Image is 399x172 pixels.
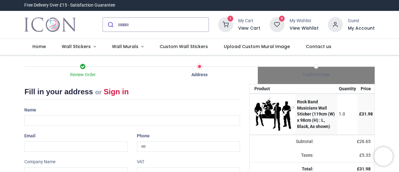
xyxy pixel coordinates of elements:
label: Phone [137,131,150,141]
img: d+BRgwAAAAZJREFUAwCiLIac9DflxgAAAABJRU5ErkJggg== [254,98,294,131]
div: My Wishlist [290,18,319,24]
td: Taxes: [250,149,317,162]
iframe: Customer reviews powered by Trustpilot [244,2,375,8]
a: 0 [270,22,285,27]
sup: 1 [228,16,233,22]
div: Confirm Order [258,72,374,78]
a: View Cart [238,25,260,32]
label: Email [24,131,36,141]
strong: Total: [302,166,313,171]
div: Review Order [24,72,141,78]
th: Product [250,84,296,94]
span: £ [357,139,371,144]
img: Icon Wall Stickers [24,16,76,33]
th: Quantity [337,84,358,94]
span: Home [32,43,46,50]
span: Contact us [306,43,331,50]
span: Custom Wall Stickers [160,43,208,50]
span: Fill in your address [24,87,93,96]
a: Logo of Icon Wall Stickers [24,16,76,33]
iframe: Brevo live chat [374,147,393,166]
div: Guest [348,18,375,24]
strong: Rock Band Musicians Wall Sticker (119cm (W) x 98cm (H) : L, Black, As shown) [297,99,335,129]
div: Free Delivery Over £15 - Satisfaction Guarantee [24,2,115,8]
div: My Cart [238,18,260,24]
td: Subtotal: [250,135,317,149]
a: My Account [348,25,375,32]
label: VAT [137,157,144,167]
span: £ [359,111,373,116]
span: 26.65 [359,139,371,144]
div: 1.0 [339,111,356,117]
a: Sign in [104,87,129,96]
span: Wall Murals [112,43,138,50]
span: 31.98 [362,111,373,116]
span: 5.33 [362,153,371,158]
span: £ [359,153,371,158]
th: Price [358,84,374,94]
sup: 0 [279,16,285,22]
span: 31.98 [359,166,371,171]
a: Wall Stickers [54,39,104,55]
span: Wall Stickers [62,43,91,50]
a: Wall Murals [104,39,151,55]
div: Address [141,72,258,78]
label: Name [24,105,36,115]
small: or [95,88,102,96]
span: Upload Custom Mural Image [224,43,290,50]
button: Submit [103,18,118,32]
a: 1 [218,22,233,27]
label: Company Name [24,157,55,167]
strong: £ [357,166,371,171]
a: View Wishlist [290,25,319,32]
